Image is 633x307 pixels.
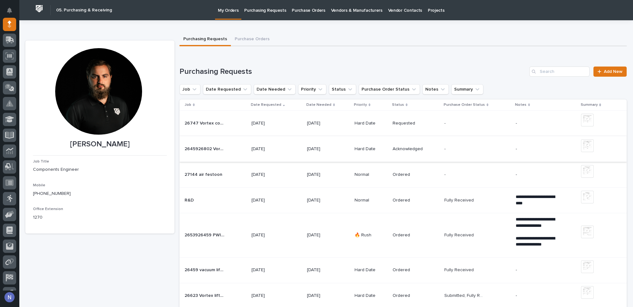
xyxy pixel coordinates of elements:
p: - [516,172,555,177]
p: Hard Date [355,146,388,152]
p: Hard Date [355,267,388,273]
p: R&D [185,196,195,203]
p: - [516,293,555,298]
p: 26459 vacuum lifter [185,266,225,273]
span: Job Title [33,160,49,163]
button: Job [179,84,200,94]
p: [DATE] [307,198,347,203]
p: Date Requested [251,101,281,108]
p: Ordered [393,293,432,298]
p: Notes [515,101,526,108]
tr: 26747 Vortex components26747 Vortex components [DATE][DATE]Hard DateRequested-- - [179,111,627,136]
p: [DATE] [307,233,347,238]
p: 26747 Vortex components [185,119,225,126]
p: Ordered [393,233,432,238]
p: [DATE] [251,293,291,298]
p: - [516,121,555,126]
p: Hard Date [355,121,388,126]
p: [DATE] [307,146,347,152]
p: Ordered [393,172,432,177]
p: [DATE] [251,267,291,273]
p: Job [185,101,191,108]
p: [DATE] [251,233,291,238]
p: 2645926802 Vortex 460V vacuum lifter [185,145,225,152]
p: Fully Received [444,231,475,238]
tr: 2645926802 Vortex 460V vacuum lifter2645926802 Vortex 460V vacuum lifter [DATE][DATE]Hard DateAck... [179,136,627,162]
p: Priority [354,101,367,108]
p: - [444,145,447,152]
button: Date Requested [203,84,251,94]
button: Purchasing Requests [179,33,231,46]
tr: 2653926459 PWI built Anver lifters2653926459 PWI built Anver lifters [DATE][DATE]🔥 RushOrderedFul... [179,213,627,257]
button: users-avatar [3,291,16,304]
button: Date Needed [254,84,296,94]
p: Fully Received [444,266,475,273]
button: Priority [298,84,326,94]
p: [DATE] [307,293,347,298]
p: 27144 air festoon [185,171,224,177]
h1: Purchasing Requests [179,67,527,76]
p: 2653926459 PWI built Anver lifters [185,231,225,238]
h2: 05. Purchasing & Receiving [56,8,112,13]
p: [DATE] [251,146,291,152]
p: - [444,119,447,126]
p: 🔥 Rush [355,233,388,238]
p: [DATE] [307,121,347,126]
span: Mobile [33,183,45,187]
a: Add New [593,67,627,77]
button: Purchase Orders [231,33,273,46]
span: Add New [604,69,623,74]
p: Status [392,101,404,108]
p: Purchase Order Status [444,101,485,108]
button: Status [329,84,356,94]
p: Acknowledged [393,146,432,152]
p: Normal [355,172,388,177]
span: Office Extension [33,207,63,211]
p: 26623 Vortex lifter [185,292,225,298]
p: Ordered [393,198,432,203]
p: 1270 [33,214,167,221]
p: Submitted, Fully Received [444,292,485,298]
button: Summary [451,84,483,94]
button: Purchase Order Status [359,84,420,94]
p: [PERSON_NAME] [33,140,167,149]
button: Notifications [3,4,16,17]
p: [DATE] [307,172,347,177]
p: Ordered [393,267,432,273]
tr: 27144 air festoon27144 air festoon [DATE][DATE]NormalOrdered-- - [179,162,627,188]
p: [DATE] [307,267,347,273]
p: Date Needed [306,101,331,108]
a: [PHONE_NUMBER] [33,191,71,196]
p: [DATE] [251,121,291,126]
button: Notes [422,84,449,94]
p: [DATE] [251,172,291,177]
p: Hard Date [355,293,388,298]
p: Fully Received [444,196,475,203]
div: Notifications [8,8,16,18]
img: Workspace Logo [33,3,45,15]
p: Requested [393,121,432,126]
p: Summary [580,101,597,108]
p: - [516,146,555,152]
p: - [516,267,555,273]
p: - [444,171,447,177]
input: Search [529,67,590,77]
p: [DATE] [251,198,291,203]
p: Components Engineer [33,166,167,173]
tr: 26459 vacuum lifter26459 vacuum lifter [DATE][DATE]Hard DateOrderedFully ReceivedFully Received - [179,257,627,283]
p: Normal [355,198,388,203]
